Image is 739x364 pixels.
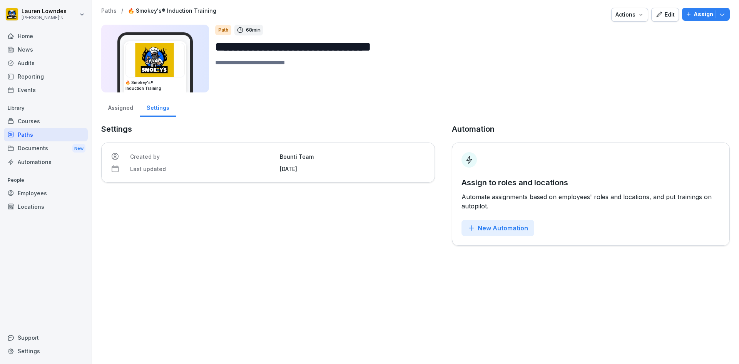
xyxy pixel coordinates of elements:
[4,128,88,141] a: Paths
[611,8,648,22] button: Actions
[126,43,184,77] img: ep9vw2sd15w3pphxl0275339.png
[4,70,88,83] a: Reporting
[72,144,85,153] div: New
[4,56,88,70] a: Audits
[4,200,88,213] a: Locations
[101,123,435,135] p: Settings
[615,10,644,19] div: Actions
[4,331,88,344] div: Support
[461,192,720,211] p: Automate assignments based on employees' roles and locations, and put trainings on autopilot.
[4,102,88,114] p: Library
[130,165,275,173] p: Last updated
[4,29,88,43] a: Home
[128,8,216,14] a: 🔥 Smokey's® Induction Training
[468,224,528,232] div: New Automation
[140,97,176,117] a: Settings
[215,25,231,35] div: Path
[452,123,495,135] p: Automation
[125,80,185,91] h3: 🔥 Smokey's® Induction Training
[22,15,67,20] p: [PERSON_NAME]'s
[101,97,140,117] a: Assigned
[280,165,425,173] p: [DATE]
[655,10,675,19] div: Edit
[461,177,720,188] p: Assign to roles and locations
[130,153,275,161] p: Created by
[4,43,88,56] a: News
[461,220,534,236] button: New Automation
[694,10,713,18] p: Assign
[682,8,730,21] button: Assign
[121,8,123,14] p: /
[4,344,88,358] a: Settings
[4,155,88,169] a: Automations
[280,153,425,161] p: Bounti Team
[4,141,88,156] div: Documents
[246,26,261,34] p: 68 min
[4,114,88,128] a: Courses
[4,141,88,156] a: DocumentsNew
[101,8,117,14] a: Paths
[651,8,679,22] button: Edit
[4,83,88,97] a: Events
[4,174,88,186] p: People
[22,8,67,15] p: Lauren Lowndes
[4,186,88,200] a: Employees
